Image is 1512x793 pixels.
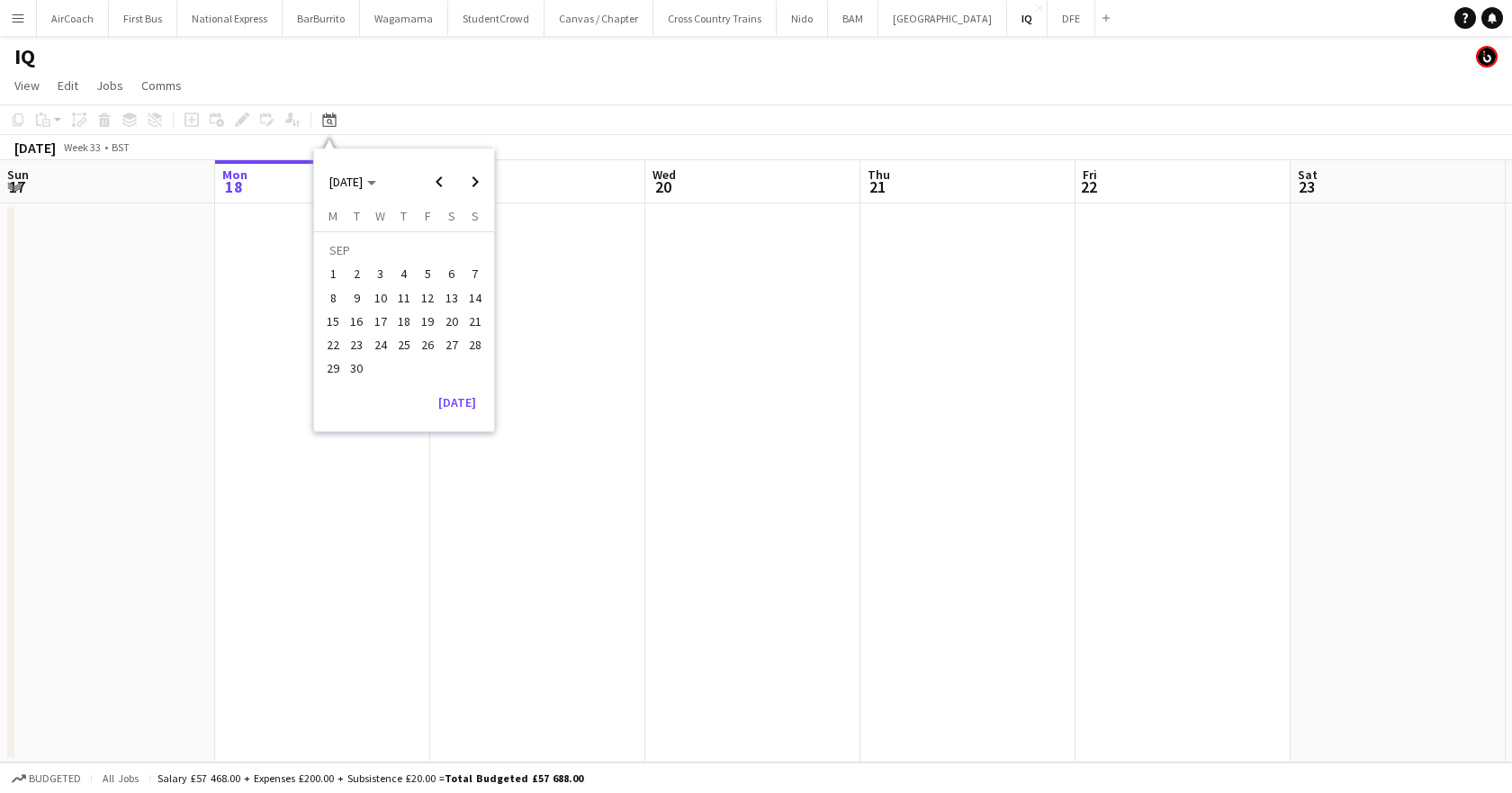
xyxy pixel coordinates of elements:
[321,356,345,380] button: 29-09-2025
[59,140,104,154] span: Week 33
[439,310,463,333] button: 20-09-2025
[370,334,391,356] span: 24
[177,1,283,36] button: National Express
[109,1,177,36] button: First Bus
[157,771,583,785] div: Salary £57 468.00 + Expenses £200.00 + Subsistence £20.00 =
[7,167,29,183] span: Sun
[369,333,392,356] button: 24-09-2025
[392,262,416,285] button: 04-09-2025
[99,771,142,785] span: All jobs
[463,262,487,285] button: 07-09-2025
[777,1,828,36] button: Nido
[448,1,544,36] button: StudentCrowd
[1295,176,1318,197] span: 23
[37,1,109,36] button: AirCoach
[417,264,438,285] span: 5
[544,1,653,36] button: Canvas / Chapter
[9,769,84,788] button: Budgeted
[463,286,487,310] button: 14-09-2025
[464,334,486,356] span: 28
[393,287,415,309] span: 11
[322,311,344,332] span: 15
[439,262,463,285] button: 06-09-2025
[4,176,29,197] span: 17
[50,74,85,97] a: Edit
[345,333,368,356] button: 23-09-2025
[865,176,890,197] span: 21
[441,311,463,332] span: 20
[220,176,247,197] span: 18
[141,77,182,94] span: Comms
[345,262,368,285] button: 02-09-2025
[360,1,448,36] button: Wagamama
[346,358,368,380] span: 30
[441,334,463,356] span: 27
[1048,1,1095,36] button: DFE
[369,262,392,285] button: 03-09-2025
[393,311,415,332] span: 18
[370,287,391,309] span: 10
[329,174,363,190] span: [DATE]
[393,334,415,356] span: 25
[868,167,890,183] span: Thu
[464,311,486,332] span: 21
[393,264,415,285] span: 4
[439,286,463,310] button: 13-09-2025
[441,264,463,285] span: 6
[14,77,40,94] span: View
[14,139,56,157] div: [DATE]
[1083,167,1097,183] span: Fri
[878,1,1007,36] button: [GEOGRAPHIC_DATA]
[448,208,455,224] span: S
[58,77,78,94] span: Edit
[134,74,189,97] a: Comms
[321,310,345,333] button: 15-09-2025
[370,311,391,332] span: 17
[463,333,487,356] button: 28-09-2025
[89,74,130,97] a: Jobs
[321,286,345,310] button: 08-09-2025
[14,43,35,70] h1: IQ
[441,287,463,309] span: 13
[828,1,878,36] button: BAM
[650,176,676,197] span: 20
[345,286,368,310] button: 09-09-2025
[346,311,368,332] span: 16
[322,358,344,380] span: 29
[416,262,439,285] button: 05-09-2025
[400,208,407,224] span: T
[321,262,345,285] button: 01-09-2025
[345,310,368,333] button: 16-09-2025
[346,287,368,309] span: 9
[653,1,777,36] button: Cross Country Trains
[369,286,392,310] button: 10-09-2025
[445,771,583,785] span: Total Budgeted £57 688.00
[322,334,344,356] span: 22
[322,166,383,198] button: Choose month and year
[346,334,368,356] span: 23
[392,286,416,310] button: 11-09-2025
[354,208,360,224] span: T
[1298,167,1318,183] span: Sat
[370,264,391,285] span: 3
[322,264,344,285] span: 1
[1476,46,1498,68] app-user-avatar: Tim Bodenham
[7,74,47,97] a: View
[375,208,385,224] span: W
[369,310,392,333] button: 17-09-2025
[417,311,438,332] span: 19
[346,264,368,285] span: 2
[1007,1,1048,36] button: IQ
[463,310,487,333] button: 21-09-2025
[457,164,493,200] button: Next month
[472,208,479,224] span: S
[321,333,345,356] button: 22-09-2025
[392,333,416,356] button: 25-09-2025
[416,310,439,333] button: 19-09-2025
[464,287,486,309] span: 14
[417,287,438,309] span: 12
[283,1,360,36] button: BarBurrito
[652,167,676,183] span: Wed
[425,208,431,224] span: F
[29,772,81,785] span: Budgeted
